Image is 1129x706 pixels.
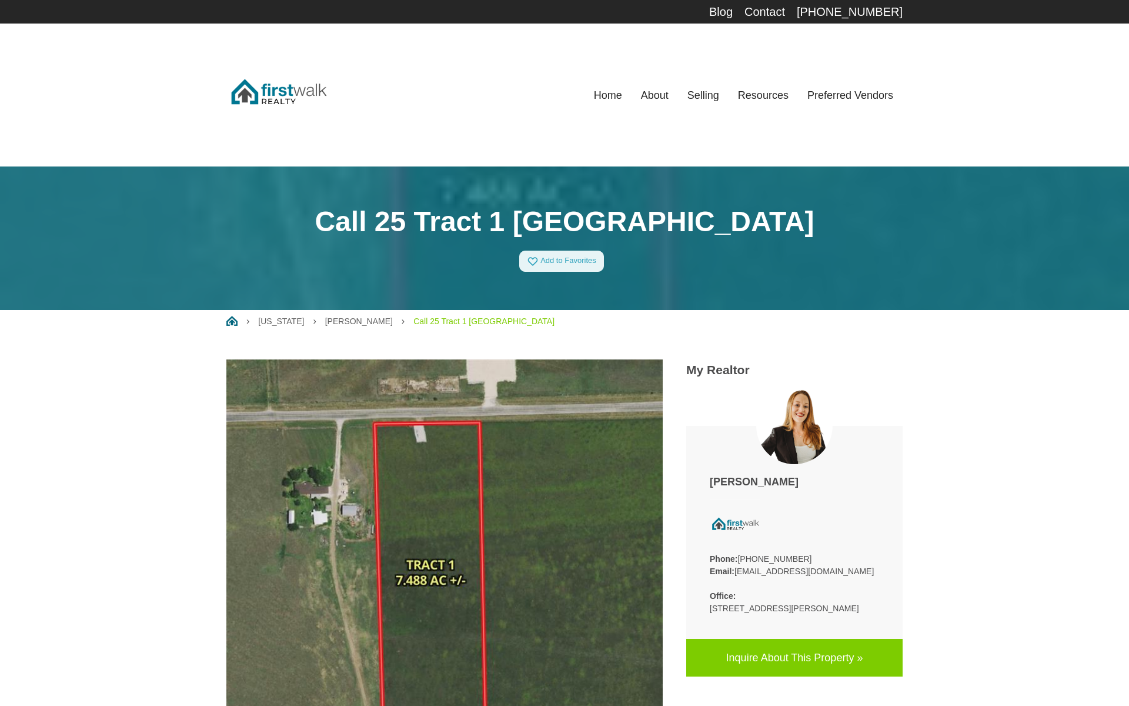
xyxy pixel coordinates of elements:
a: Selling [678,82,729,108]
a: Home [584,82,632,108]
a: [PERSON_NAME] [325,317,393,326]
a: Call 25 Tract 1 [GEOGRAPHIC_DATA] [413,317,555,326]
a: [US_STATE] [258,317,304,326]
div: [PHONE_NUMBER] [797,6,903,18]
h1: Call 25 Tract 1 [GEOGRAPHIC_DATA] [226,205,903,239]
h3: My Realtor [686,362,903,377]
a: Resources [729,82,798,108]
a: Inquire About This Property » [686,639,903,677]
a: Add to Favorites [519,251,604,272]
h4: [PERSON_NAME] [710,476,879,489]
p: [STREET_ADDRESS][PERSON_NAME] [710,590,879,615]
p: [PHONE_NUMBER] [EMAIL_ADDRESS][DOMAIN_NAME] [710,553,879,578]
a: About [632,82,678,108]
strong: Email: [710,567,734,576]
strong: Phone: [710,554,737,564]
strong: Office: [710,591,736,601]
img: company logo [710,499,760,550]
span: Add to Favorites [540,256,596,265]
a: Preferred Vendors [798,82,903,108]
